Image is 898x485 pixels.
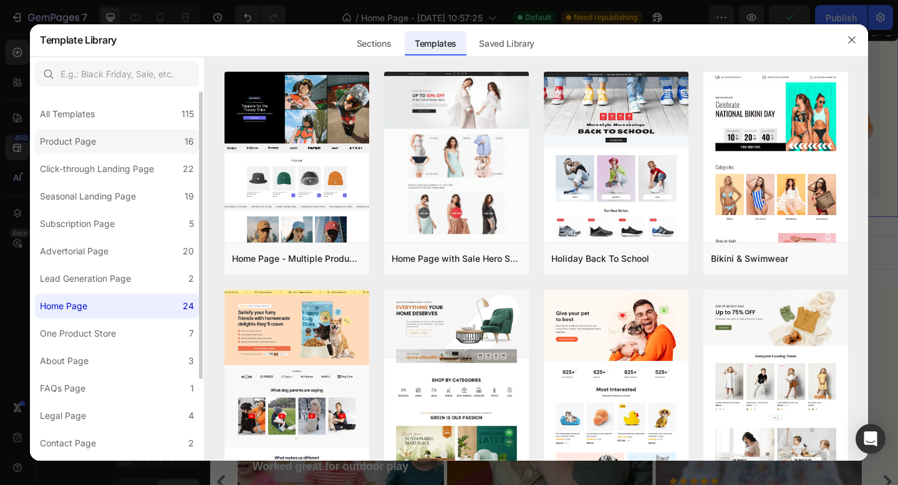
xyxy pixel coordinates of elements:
[469,31,544,56] div: Saved Library
[43,144,83,156] div: Shop Now
[183,161,194,176] div: 22
[185,134,194,149] div: 16
[36,21,104,33] p: New Arrivals
[125,32,244,151] img: Alt Image
[278,122,334,148] a: Shop Now
[232,251,362,266] div: Home Page - Multiple Product - Apparel - Style 4
[185,189,194,204] div: 19
[35,39,105,87] h3: Gentle Steps Into Spring
[189,326,194,341] div: 7
[40,216,115,231] div: Subscription Page
[35,137,91,163] a: Shop Now
[35,62,199,87] input: E.g.: Black Friday, Sale, etc.
[519,39,606,87] h3: Gentle Comfort for Summer
[528,144,567,156] div: Shop Now
[40,353,89,368] div: About Page
[46,461,238,479] p: Worked great for outdoor play
[40,299,87,314] div: Home Page
[188,436,194,451] div: 2
[278,39,347,103] h3: Gentle Protection for Rainy Season
[286,129,326,142] div: Shop Now
[551,251,649,266] div: Holiday Back To School
[40,381,85,396] div: FAQs Page
[856,424,886,454] div: Open Intercom Messenger
[711,251,788,266] div: Bikini & Swimwear
[40,436,96,451] div: Contact Page
[40,189,136,204] div: Seasonal Landing Page
[188,353,194,368] div: 3
[279,21,346,33] p: Deal of The Day
[627,41,728,142] img: Alt Image
[40,408,86,423] div: Legal Page
[183,244,194,259] div: 20
[183,299,194,314] div: 24
[189,216,194,231] div: 5
[188,271,194,286] div: 2
[521,21,605,33] p: New Collection
[181,107,194,122] div: 115
[519,137,576,163] a: Shop Now
[40,24,117,56] h2: Template Library
[40,107,95,122] div: All Templates
[40,134,96,149] div: Product Page
[349,232,415,242] div: Drop element here
[40,244,109,259] div: Advertorial Page
[190,381,194,396] div: 1
[40,326,116,341] div: One Product Store
[405,31,466,56] div: Templates
[367,24,486,143] img: Alt Image
[40,271,131,286] div: Lead Generation Page
[347,31,401,56] div: Sections
[188,408,194,423] div: 4
[40,161,154,176] div: Click-through Landing Page
[392,251,521,266] div: Home Page with Sale Hero Section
